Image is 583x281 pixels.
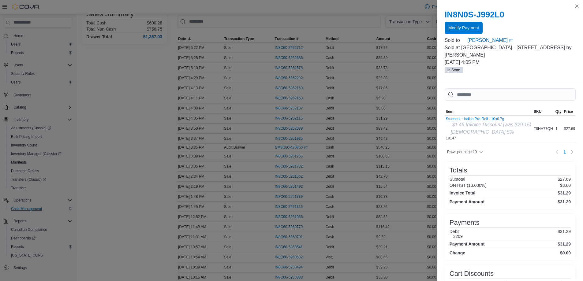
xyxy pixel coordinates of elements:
[450,199,485,204] h4: Payment Amount
[533,108,554,115] button: SKU
[446,121,531,128] div: — $1.46 Invoice Discount (was $29.15)
[445,67,463,73] span: In Store
[554,108,563,115] button: Qty
[453,234,463,239] h6: 3209
[445,88,576,101] input: This is a search bar. As you type, the results lower in the page will automatically filter.
[450,229,463,234] h6: Debit
[534,109,541,114] span: SKU
[445,44,576,59] p: Sold at [GEOGRAPHIC_DATA] - [STREET_ADDRESS] by [PERSON_NAME]
[446,117,531,141] div: 10147
[563,108,577,115] button: Price
[560,250,571,255] h4: $0.00
[445,108,533,115] button: Item
[558,229,571,239] p: $31.29
[445,37,466,44] div: Sold to
[558,177,571,182] p: $27.69
[450,219,480,226] h3: Payments
[560,183,571,188] p: $3.60
[558,242,571,246] h4: $31.29
[445,22,483,34] button: Modify Payment
[446,117,531,121] button: Stunnerz - Indica Pre-Roll - 10x0.7g
[447,67,460,73] span: In Store
[558,190,571,195] h4: $31.29
[534,126,553,131] span: T8HH77QH
[554,147,576,157] nav: Pagination for table: MemoryTable from EuiInMemoryTable
[450,250,465,255] h4: Change
[555,109,562,114] span: Qty
[573,2,581,10] button: Close this dialog
[450,190,476,195] h4: Invoice Total
[561,147,568,157] ul: Pagination for table: MemoryTable from EuiInMemoryTable
[450,242,485,246] h4: Payment Amount
[451,129,514,135] i: [DEMOGRAPHIC_DATA] 5%
[445,10,576,20] h2: IN8N0S-J992L0
[568,148,576,156] button: Next page
[450,183,487,188] h6: ON HST (13.000%)
[448,25,479,31] span: Modify Payment
[447,150,477,154] span: Rows per page : 10
[450,270,494,277] h3: Cart Discounts
[563,149,566,155] span: 1
[561,147,568,157] button: Page 1 of 1
[558,199,571,204] h4: $31.29
[445,148,485,156] button: Rows per page:10
[446,109,454,114] span: Item
[563,125,577,132] div: $27.69
[467,37,576,44] a: [PERSON_NAME]External link
[564,109,573,114] span: Price
[554,148,561,156] button: Previous page
[450,167,467,174] h3: Totals
[554,125,563,132] div: 1
[445,59,576,66] p: [DATE] 4:05 PM
[450,177,465,182] h6: Subtotal
[509,39,513,43] svg: External link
